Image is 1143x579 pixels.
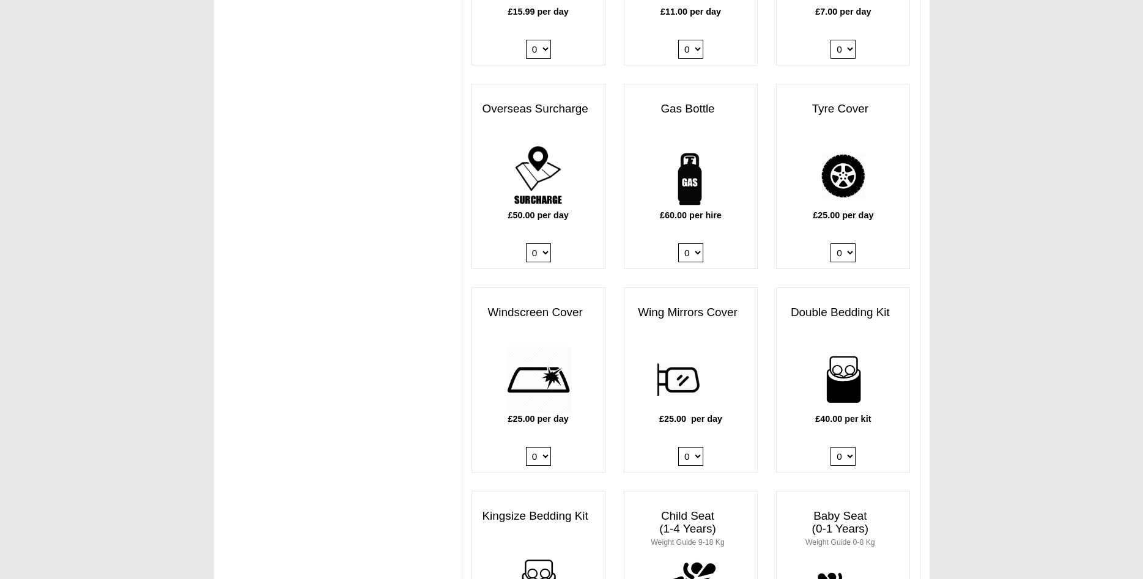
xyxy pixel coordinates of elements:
[657,346,724,413] img: wing.png
[777,504,909,554] h3: Baby Seat (0-1 Years)
[624,300,757,325] h3: Wing Mirrors Cover
[805,538,875,547] small: Weight Guide 0-8 Kg
[508,414,569,424] b: £25.00 per day
[810,346,876,413] img: bedding-for-two.png
[660,210,722,220] b: £60.00 per hire
[472,97,605,122] h3: Overseas Surcharge
[657,142,724,209] img: gas-bottle.png
[508,7,569,17] b: £15.99 per day
[472,300,605,325] h3: Windscreen Cover
[815,7,871,17] b: £7.00 per day
[813,210,873,220] b: £25.00 per day
[472,504,605,529] h3: Kingsize Bedding Kit
[777,300,909,325] h3: Double Bedding Kit
[659,414,722,424] b: £25.00 per day
[505,346,572,413] img: windscreen.png
[651,538,724,547] small: Weight Guide 9-18 Kg
[624,504,757,554] h3: Child Seat (1-4 Years)
[815,414,871,424] b: £40.00 per kit
[505,142,572,209] img: surcharge.png
[660,7,721,17] b: £11.00 per day
[777,97,909,122] h3: Tyre Cover
[508,210,569,220] b: £50.00 per day
[624,97,757,122] h3: Gas Bottle
[810,142,876,209] img: tyre.png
